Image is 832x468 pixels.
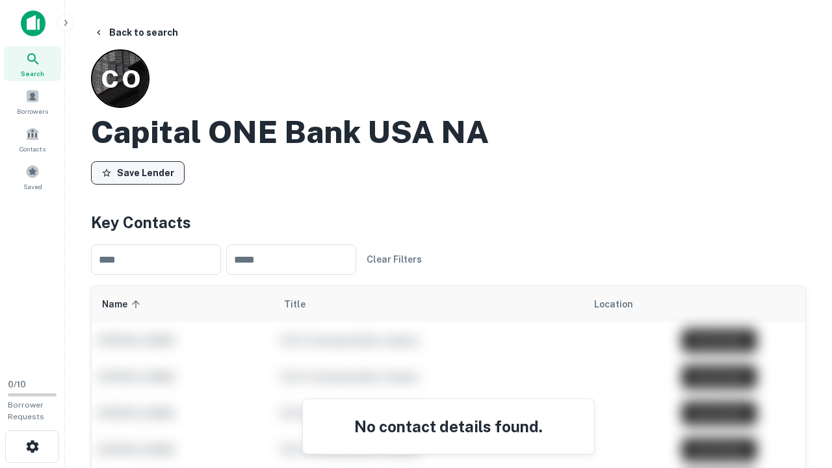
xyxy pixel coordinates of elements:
span: Search [21,68,44,79]
img: capitalize-icon.png [21,10,45,36]
span: Contacts [19,144,45,154]
a: Borrowers [4,84,61,119]
iframe: Chat Widget [767,364,832,426]
a: Search [4,46,61,81]
h2: Capital ONE Bank USA NA [91,113,489,151]
button: Clear Filters [361,248,427,271]
span: Borrowers [17,106,48,116]
span: Saved [23,181,42,192]
button: Back to search [88,21,183,44]
p: C O [101,60,140,97]
button: Save Lender [91,161,185,185]
h4: Key Contacts [91,211,806,234]
a: Contacts [4,122,61,157]
span: 0 / 10 [8,380,26,389]
a: Saved [4,159,61,194]
span: Borrower Requests [8,400,44,421]
h4: No contact details found. [318,415,578,438]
